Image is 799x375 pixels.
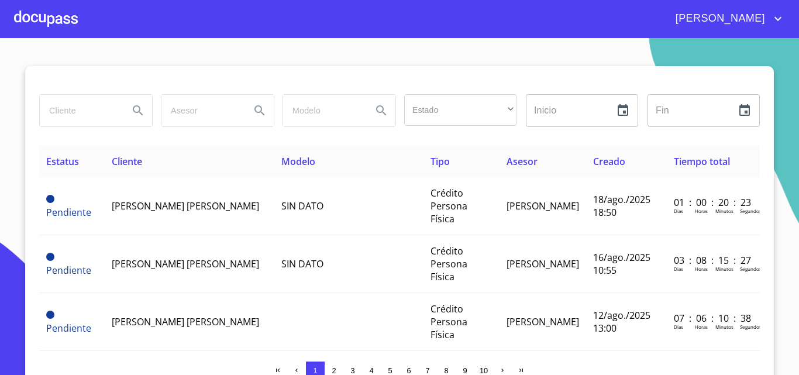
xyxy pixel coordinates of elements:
[46,322,91,335] span: Pendiente
[283,95,363,126] input: search
[281,199,323,212] span: SIN DATO
[431,302,467,341] span: Crédito Persona Física
[715,324,733,330] p: Minutos
[46,264,91,277] span: Pendiente
[444,366,448,375] span: 8
[507,155,538,168] span: Asesor
[40,95,119,126] input: search
[281,257,323,270] span: SIN DATO
[593,155,625,168] span: Creado
[740,266,762,272] p: Segundos
[480,366,488,375] span: 10
[46,311,54,319] span: Pendiente
[507,199,579,212] span: [PERSON_NAME]
[112,155,142,168] span: Cliente
[715,266,733,272] p: Minutos
[246,97,274,125] button: Search
[407,366,411,375] span: 6
[695,208,708,214] p: Horas
[715,208,733,214] p: Minutos
[350,366,354,375] span: 3
[112,257,259,270] span: [PERSON_NAME] [PERSON_NAME]
[313,366,317,375] span: 1
[431,155,450,168] span: Tipo
[46,253,54,261] span: Pendiente
[404,94,516,126] div: ​
[674,312,753,325] p: 07 : 06 : 10 : 38
[332,366,336,375] span: 2
[507,315,579,328] span: [PERSON_NAME]
[46,155,79,168] span: Estatus
[46,195,54,203] span: Pendiente
[695,266,708,272] p: Horas
[425,366,429,375] span: 7
[695,324,708,330] p: Horas
[281,155,315,168] span: Modelo
[388,366,392,375] span: 5
[431,245,467,283] span: Crédito Persona Física
[593,193,650,219] span: 18/ago./2025 18:50
[46,206,91,219] span: Pendiente
[161,95,241,126] input: search
[124,97,152,125] button: Search
[674,208,683,214] p: Dias
[674,254,753,267] p: 03 : 08 : 15 : 27
[667,9,771,28] span: [PERSON_NAME]
[112,315,259,328] span: [PERSON_NAME] [PERSON_NAME]
[674,196,753,209] p: 01 : 00 : 20 : 23
[431,187,467,225] span: Crédito Persona Física
[367,97,395,125] button: Search
[593,309,650,335] span: 12/ago./2025 13:00
[667,9,785,28] button: account of current user
[593,251,650,277] span: 16/ago./2025 10:55
[674,324,683,330] p: Dias
[740,324,762,330] p: Segundos
[369,366,373,375] span: 4
[674,155,730,168] span: Tiempo total
[112,199,259,212] span: [PERSON_NAME] [PERSON_NAME]
[674,266,683,272] p: Dias
[507,257,579,270] span: [PERSON_NAME]
[463,366,467,375] span: 9
[740,208,762,214] p: Segundos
